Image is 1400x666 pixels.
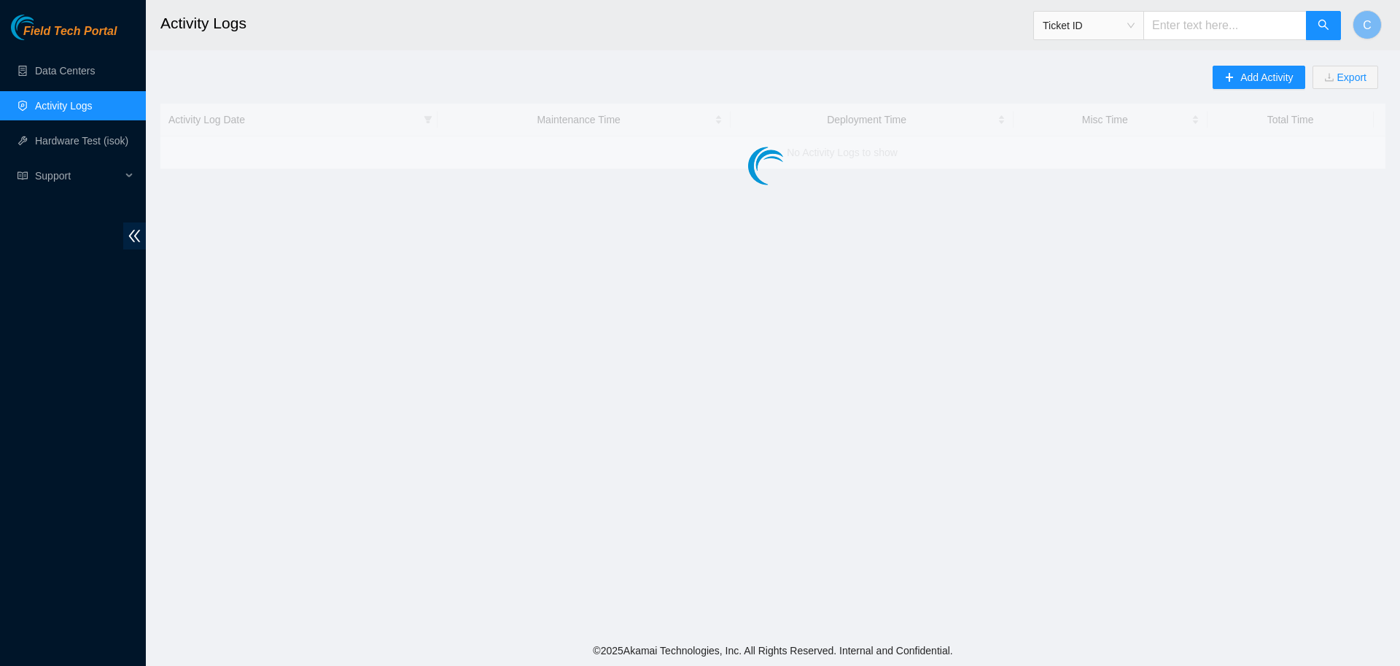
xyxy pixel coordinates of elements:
[17,171,28,181] span: read
[23,25,117,39] span: Field Tech Portal
[1312,66,1378,89] button: downloadExport
[35,65,95,77] a: Data Centers
[1318,19,1329,33] span: search
[123,222,146,249] span: double-left
[35,161,121,190] span: Support
[1043,15,1135,36] span: Ticket ID
[1353,10,1382,39] button: C
[11,15,74,40] img: Akamai Technologies
[1240,69,1293,85] span: Add Activity
[146,635,1400,666] footer: © 2025 Akamai Technologies, Inc. All Rights Reserved. Internal and Confidential.
[35,135,128,147] a: Hardware Test (isok)
[1143,11,1307,40] input: Enter text here...
[1306,11,1341,40] button: search
[11,26,117,45] a: Akamai TechnologiesField Tech Portal
[1363,16,1372,34] span: C
[1213,66,1304,89] button: plusAdd Activity
[35,100,93,112] a: Activity Logs
[1224,72,1234,84] span: plus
